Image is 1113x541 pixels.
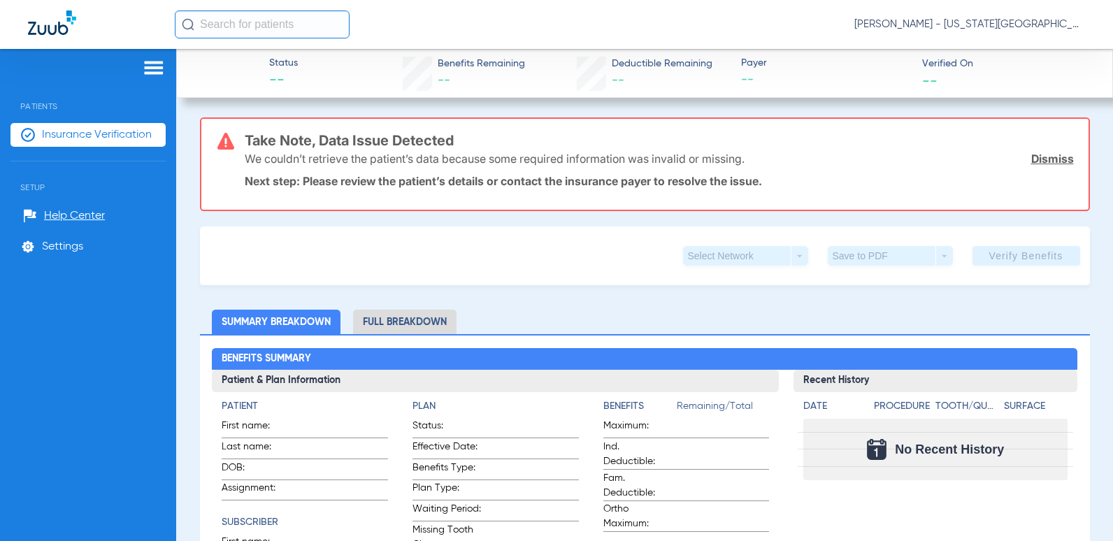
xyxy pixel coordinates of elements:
[412,419,481,438] span: Status:
[182,18,194,31] img: Search Icon
[677,399,770,419] span: Remaining/Total
[222,481,290,500] span: Assignment:
[1043,474,1113,541] iframe: Chat Widget
[245,134,1074,147] h3: Take Note, Data Issue Detected
[412,502,481,521] span: Waiting Period:
[10,161,166,192] span: Setup
[874,399,931,414] h4: Procedure
[353,310,457,334] li: Full Breakdown
[1031,152,1074,166] a: Dismiss
[245,174,1074,188] p: Next step: Please review the patient’s details or contact the insurance payer to resolve the issue.
[935,399,999,414] h4: Tooth/Quad
[1004,399,1068,419] app-breakdown-title: Surface
[854,17,1085,31] span: [PERSON_NAME] - [US_STATE][GEOGRAPHIC_DATA] Dental - [GEOGRAPHIC_DATA]
[603,502,672,531] span: Ortho Maximum:
[10,80,166,111] span: Patients
[603,399,677,419] app-breakdown-title: Benefits
[741,56,910,71] span: Payer
[42,240,83,254] span: Settings
[245,152,745,166] p: We couldn’t retrieve the patient’s data because some required information was invalid or missing.
[412,481,481,500] span: Plan Type:
[603,440,672,469] span: Ind. Deductible:
[42,128,152,142] span: Insurance Verification
[922,73,938,87] span: --
[175,10,350,38] input: Search for patients
[794,370,1077,392] h3: Recent History
[1004,399,1068,414] h4: Surface
[269,56,298,71] span: Status
[222,461,290,479] span: DOB:
[212,310,340,334] li: Summary Breakdown
[222,419,290,438] span: First name:
[412,461,481,479] span: Benefits Type:
[895,442,1004,456] span: No Recent History
[438,74,450,87] span: --
[803,399,862,414] h4: Date
[874,399,931,419] app-breakdown-title: Procedure
[803,399,862,419] app-breakdown-title: Date
[935,399,999,419] app-breakdown-title: Tooth/Quad
[44,209,105,223] span: Help Center
[222,440,290,459] span: Last name:
[412,399,579,414] h4: Plan
[922,57,1091,71] span: Verified On
[603,471,672,500] span: Fam. Deductible:
[612,74,624,87] span: --
[603,399,677,414] h4: Benefits
[212,370,779,392] h3: Patient & Plan Information
[438,57,525,71] span: Benefits Remaining
[143,59,165,76] img: hamburger-icon
[222,399,388,414] h4: Patient
[603,419,672,438] span: Maximum:
[269,71,298,91] span: --
[217,133,234,150] img: error-icon
[412,440,481,459] span: Effective Date:
[23,209,105,223] a: Help Center
[612,57,712,71] span: Deductible Remaining
[867,439,886,460] img: Calendar
[741,71,910,89] span: --
[28,10,76,35] img: Zuub Logo
[222,515,388,530] h4: Subscriber
[212,348,1077,370] h2: Benefits Summary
